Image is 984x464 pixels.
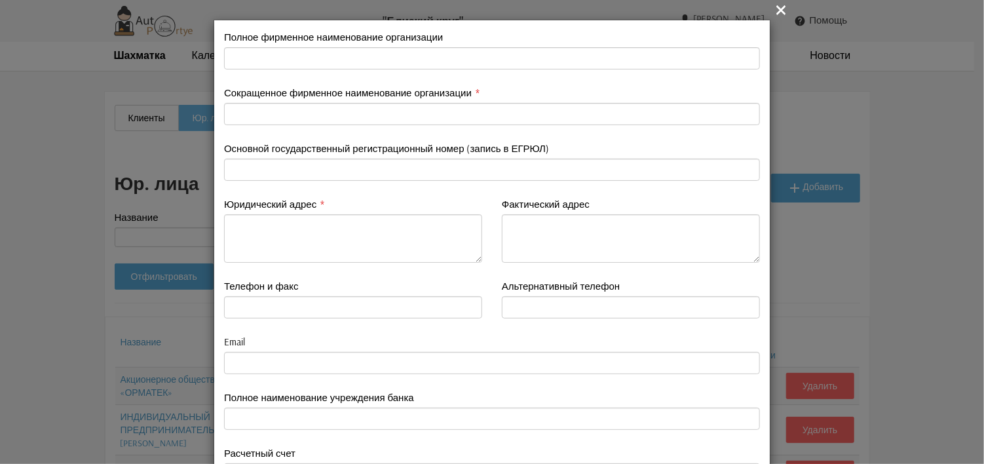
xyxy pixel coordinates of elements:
label: Телефон и факс [224,279,299,293]
i:  [773,2,789,18]
label: Расчетный счет [224,446,295,460]
label: Полное наименование учреждения банка [224,391,414,404]
label: Сокращенное фирменное наименование организации [224,86,472,100]
label: Юридический адрес [224,197,316,211]
label: Основной государственный регистрационный номер (запись в ЕГРЮЛ) [224,142,549,155]
label: Фактический адрес [502,197,590,211]
label: Email [224,335,245,349]
button: Close [773,1,789,18]
label: Альтернативный телефон [502,279,620,293]
label: Полное фирменное наименование организации [224,30,443,44]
